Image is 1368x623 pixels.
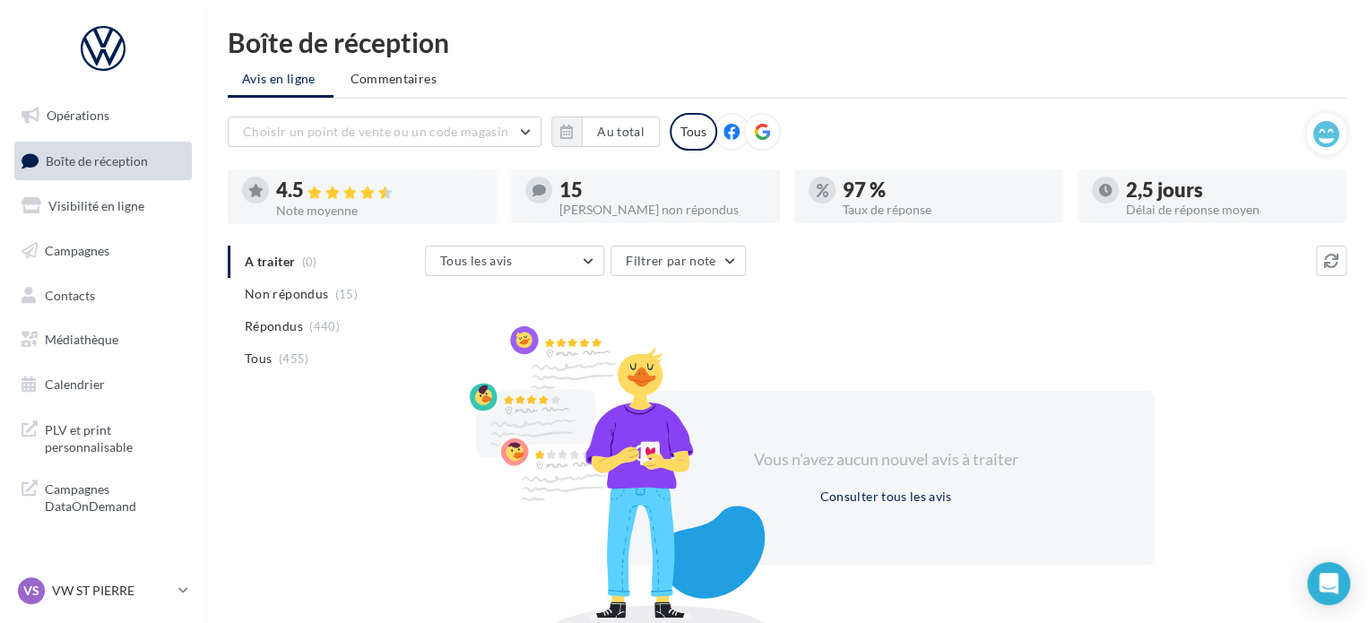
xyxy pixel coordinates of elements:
[559,180,766,200] div: 15
[309,319,340,333] span: (440)
[351,71,437,86] span: Commentaires
[245,350,272,368] span: Tous
[48,198,144,213] span: Visibilité en ligne
[11,366,195,403] a: Calendrier
[11,277,195,315] a: Contacts
[47,108,109,123] span: Opérations
[843,180,1049,200] div: 97 %
[11,321,195,359] a: Médiathèque
[276,180,482,201] div: 4.5
[11,411,195,463] a: PLV et print personnalisable
[582,117,660,147] button: Au total
[276,204,482,217] div: Note moyenne
[11,142,195,180] a: Boîte de réception
[45,418,185,456] span: PLV et print personnalisable
[45,332,118,347] span: Médiathèque
[1307,562,1350,605] div: Open Intercom Messenger
[1126,180,1332,200] div: 2,5 jours
[610,246,746,276] button: Filtrer par note
[843,203,1049,216] div: Taux de réponse
[440,253,513,268] span: Tous les avis
[11,470,195,523] a: Campagnes DataOnDemand
[11,97,195,134] a: Opérations
[245,317,303,335] span: Répondus
[1126,203,1332,216] div: Délai de réponse moyen
[551,117,660,147] button: Au total
[45,243,109,258] span: Campagnes
[559,203,766,216] div: [PERSON_NAME] non répondus
[732,448,1040,472] div: Vous n'avez aucun nouvel avis à traiter
[11,232,195,270] a: Campagnes
[11,187,195,225] a: Visibilité en ligne
[425,246,604,276] button: Tous les avis
[23,582,39,600] span: VS
[52,582,171,600] p: VW ST PIERRE
[45,287,95,302] span: Contacts
[45,477,185,515] span: Campagnes DataOnDemand
[14,574,192,608] a: VS VW ST PIERRE
[335,287,358,301] span: (15)
[45,376,105,392] span: Calendrier
[812,486,958,507] button: Consulter tous les avis
[243,124,508,139] span: Choisir un point de vente ou un code magasin
[228,29,1346,56] div: Boîte de réception
[228,117,541,147] button: Choisir un point de vente ou un code magasin
[46,152,148,168] span: Boîte de réception
[670,113,717,151] div: Tous
[279,351,309,366] span: (455)
[245,285,328,303] span: Non répondus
